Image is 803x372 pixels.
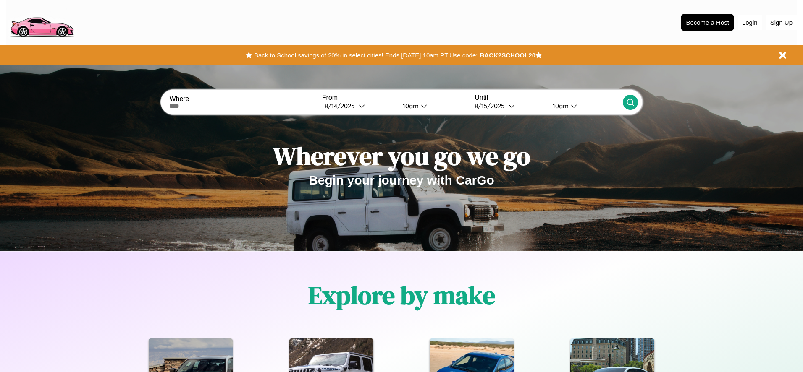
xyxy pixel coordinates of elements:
label: Where [169,95,317,103]
button: Login [738,15,762,30]
b: BACK2SCHOOL20 [480,52,535,59]
button: 10am [396,101,470,110]
button: Back to School savings of 20% in select cities! Ends [DATE] 10am PT.Use code: [252,49,480,61]
button: 8/14/2025 [322,101,396,110]
div: 10am [548,102,571,110]
button: Become a Host [681,14,734,31]
label: From [322,94,470,101]
div: 10am [399,102,421,110]
button: Sign Up [766,15,797,30]
label: Until [475,94,622,101]
img: logo [6,4,77,39]
h1: Explore by make [308,278,495,312]
div: 8 / 15 / 2025 [475,102,509,110]
button: 10am [546,101,622,110]
div: 8 / 14 / 2025 [325,102,359,110]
